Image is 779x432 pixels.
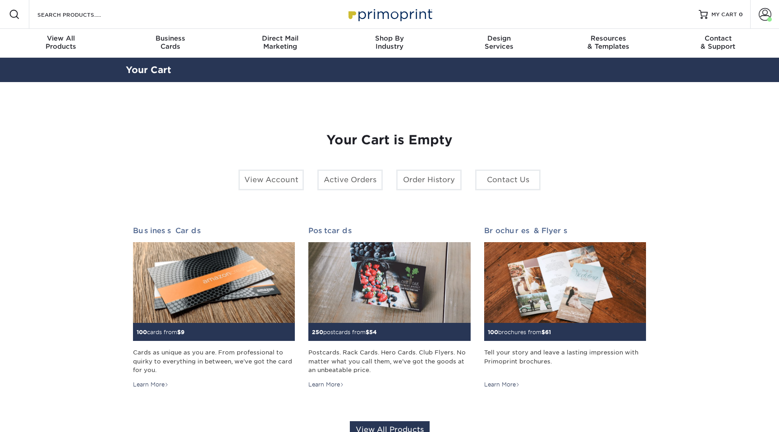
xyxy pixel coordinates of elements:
[475,170,541,190] a: Contact Us
[308,348,470,374] div: Postcards. Rack Cards. Hero Cards. Club Flyers. No matter what you call them, we've got the goods...
[312,329,323,335] span: 250
[344,5,435,24] img: Primoprint
[335,29,444,58] a: Shop ByIndustry
[484,226,646,235] h2: Brochures & Flyers
[488,329,551,335] small: brochures from
[137,329,184,335] small: cards from
[663,34,773,42] span: Contact
[554,29,663,58] a: Resources& Templates
[312,329,377,335] small: postcards from
[133,348,295,374] div: Cards as unique as you are. From professional to quirky to everything in between, we've got the c...
[554,34,663,51] div: & Templates
[484,381,520,389] div: Learn More
[116,29,225,58] a: BusinessCards
[444,34,554,51] div: Services
[126,64,171,75] a: Your Cart
[181,329,184,335] span: 9
[37,9,124,20] input: SEARCH PRODUCTS.....
[308,226,470,389] a: Postcards 250postcards from$54 Postcards. Rack Cards. Hero Cards. Club Flyers. No matter what you...
[444,34,554,42] span: Design
[484,226,646,389] a: Brochures & Flyers 100brochures from$61 Tell your story and leave a lasting impression with Primo...
[366,329,369,335] span: $
[116,34,225,42] span: Business
[663,34,773,51] div: & Support
[484,242,646,323] img: Brochures & Flyers
[444,29,554,58] a: DesignServices
[335,34,444,42] span: Shop By
[116,34,225,51] div: Cards
[739,11,743,18] span: 0
[541,329,545,335] span: $
[133,242,295,323] img: Business Cards
[133,381,169,389] div: Learn More
[711,11,737,18] span: MY CART
[335,34,444,51] div: Industry
[369,329,377,335] span: 54
[177,329,181,335] span: $
[225,34,335,51] div: Marketing
[238,170,304,190] a: View Account
[308,242,470,323] img: Postcards
[484,348,646,374] div: Tell your story and leave a lasting impression with Primoprint brochures.
[225,34,335,42] span: Direct Mail
[6,34,116,51] div: Products
[396,170,462,190] a: Order History
[488,329,498,335] span: 100
[6,29,116,58] a: View AllProducts
[6,34,116,42] span: View All
[308,381,344,389] div: Learn More
[545,329,551,335] span: 61
[554,34,663,42] span: Resources
[308,226,470,235] h2: Postcards
[133,133,646,148] h1: Your Cart is Empty
[225,29,335,58] a: Direct MailMarketing
[663,29,773,58] a: Contact& Support
[133,226,295,389] a: Business Cards 100cards from$9 Cards as unique as you are. From professional to quirky to everyth...
[137,329,147,335] span: 100
[317,170,383,190] a: Active Orders
[133,226,295,235] h2: Business Cards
